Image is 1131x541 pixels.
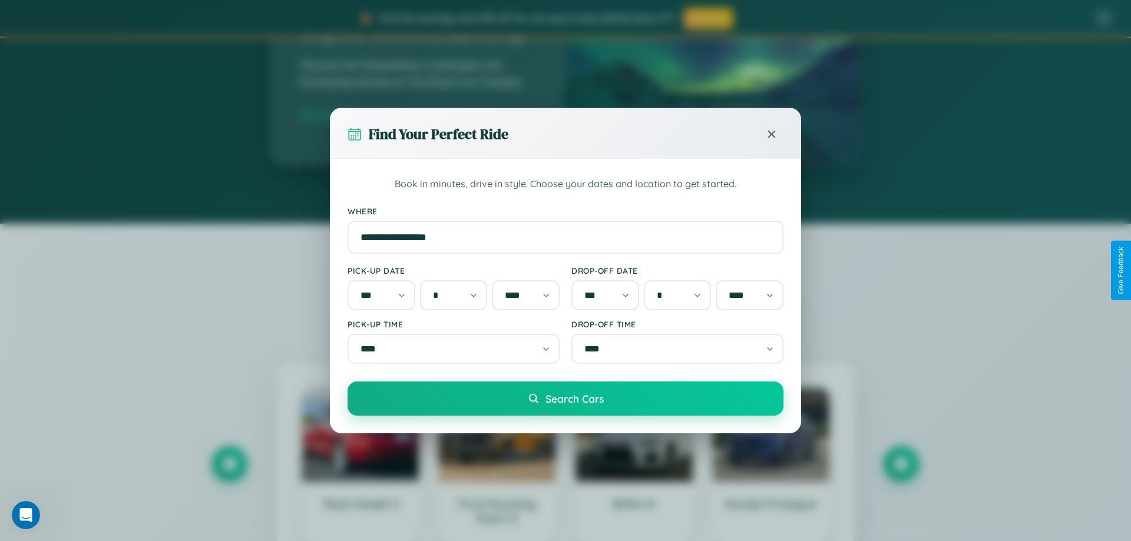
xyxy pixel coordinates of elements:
label: Where [348,206,783,216]
label: Drop-off Date [571,265,783,276]
label: Drop-off Time [571,319,783,329]
label: Pick-up Date [348,265,560,276]
p: Book in minutes, drive in style. Choose your dates and location to get started. [348,177,783,192]
h3: Find Your Perfect Ride [369,124,508,144]
label: Pick-up Time [348,319,560,329]
button: Search Cars [348,381,783,416]
span: Search Cars [545,392,604,405]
